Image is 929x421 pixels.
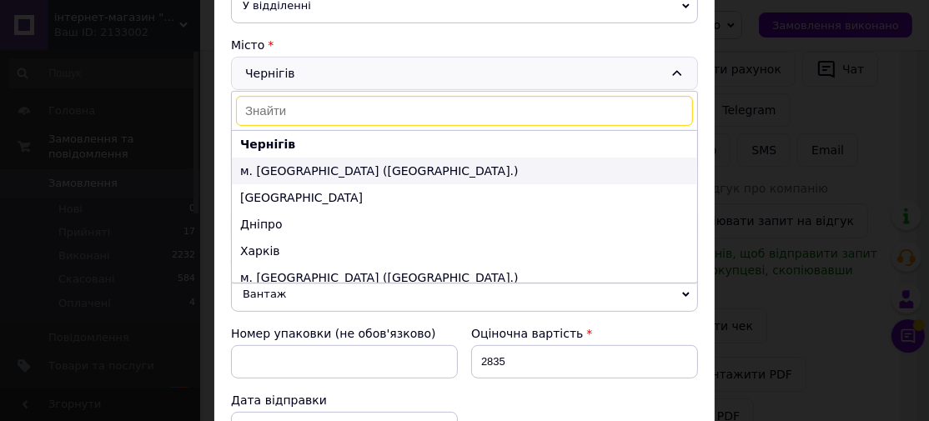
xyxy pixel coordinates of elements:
div: Номер упаковки (не обов'язково) [231,325,458,342]
div: Дата відправки [231,392,458,408]
div: Оціночна вартість [471,325,698,342]
div: Місто [231,37,698,53]
li: м. [GEOGRAPHIC_DATA] ([GEOGRAPHIC_DATA].) [232,158,697,184]
li: [GEOGRAPHIC_DATA] [232,184,697,211]
li: Дніпро [232,211,697,238]
li: Харків [232,238,697,264]
li: м. [GEOGRAPHIC_DATA] ([GEOGRAPHIC_DATA].) [232,264,697,291]
span: Вантаж [231,277,698,312]
div: Чернігів [231,57,698,90]
b: Чернігів [240,138,295,151]
input: Знайти [236,96,693,126]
